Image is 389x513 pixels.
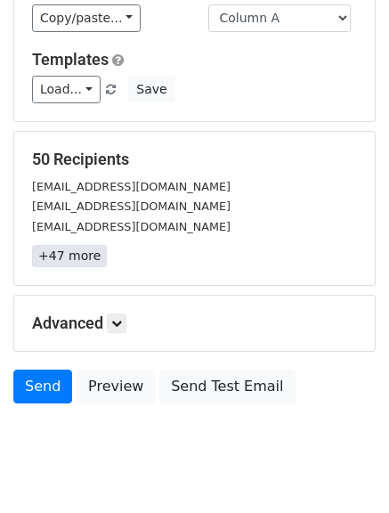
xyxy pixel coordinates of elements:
a: +47 more [32,245,107,267]
small: [EMAIL_ADDRESS][DOMAIN_NAME] [32,220,231,233]
button: Save [128,76,174,103]
a: Send [13,370,72,403]
h5: 50 Recipients [32,150,357,169]
iframe: Chat Widget [300,427,389,513]
a: Copy/paste... [32,4,141,32]
a: Templates [32,50,109,69]
a: Send Test Email [159,370,295,403]
small: [EMAIL_ADDRESS][DOMAIN_NAME] [32,180,231,193]
small: [EMAIL_ADDRESS][DOMAIN_NAME] [32,199,231,213]
h5: Advanced [32,313,357,333]
a: Load... [32,76,101,103]
a: Preview [77,370,155,403]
